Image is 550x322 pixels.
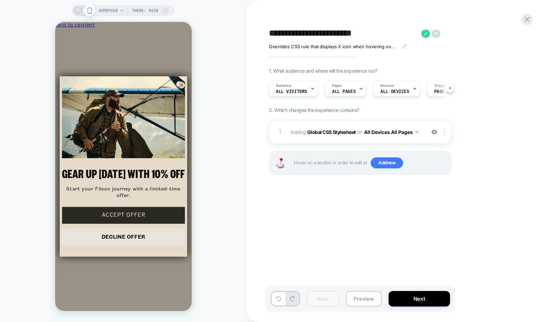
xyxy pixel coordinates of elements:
button: ACCEPT OFFER [7,185,130,201]
button: Preview [346,291,382,307]
span: 1. What audience and where will the experience run? [269,68,377,74]
div: 1 [277,125,283,139]
img: Joystick [273,158,287,168]
span: Page Load [434,89,458,94]
span: Trigger [434,83,448,88]
span: Overrides CSS rule that displays X icon when hovering over anchor tags without a link [269,44,397,49]
button: Close dialog [121,59,128,66]
img: down arrow [416,131,418,133]
span: ALL DEVICES [380,89,409,94]
span: Hover on a section in order to edit or [294,157,448,168]
span: GEAR UP [DATE] WITH 10% OFF [7,144,130,159]
button: All Devices All Pages [364,127,418,137]
span: HOMEPAGE [99,5,118,16]
span: ALL PAGES [332,89,356,94]
b: Global CSS Stylesheet [307,129,356,135]
img: close [444,128,445,136]
button: DECLINE OFFER [7,206,130,223]
span: Start your Filson journey with a limited-time offer. [11,163,125,176]
img: 10% OFF YOUR FIRST ORDER [7,54,130,136]
span: Theme: MAIN [132,5,158,16]
span: Devices [380,83,394,88]
span: on [357,127,362,136]
button: Save [307,291,339,307]
span: All Visitors [276,89,307,94]
button: Next [389,291,450,307]
span: Audience [276,83,291,88]
span: 2. Which changes the experience contains? [269,107,359,113]
span: Add new [371,157,403,168]
span: Pages [332,83,342,88]
img: crossed eye [431,129,437,135]
span: Adding [290,127,422,137]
